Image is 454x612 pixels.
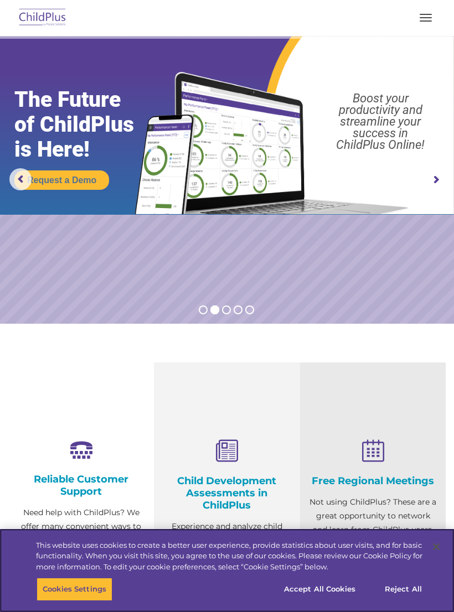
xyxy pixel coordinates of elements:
h4: Reliable Customer Support [17,473,146,497]
rs-layer: Boost your productivity and streamline your success in ChildPlus Online! [313,92,448,151]
h4: Free Regional Meetings [308,475,437,487]
button: Cookies Settings [37,578,112,601]
p: Not using ChildPlus? These are a great opportunity to network and learn from ChildPlus users. Fin... [308,495,437,564]
button: Reject All [369,578,438,601]
h4: Child Development Assessments in ChildPlus [162,475,291,511]
rs-layer: The Future of ChildPlus is Here! [14,87,159,162]
a: Request a Demo [14,170,109,190]
img: ChildPlus by Procare Solutions [17,5,69,31]
div: This website uses cookies to create a better user experience, provide statistics about user visit... [36,540,422,573]
p: Need help with ChildPlus? We offer many convenient ways to contact our amazing Customer Support r... [17,506,146,603]
button: Close [424,535,448,559]
p: Experience and analyze child assessments and Head Start data management in one system with zero c... [162,520,291,603]
button: Accept All Cookies [278,578,362,601]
